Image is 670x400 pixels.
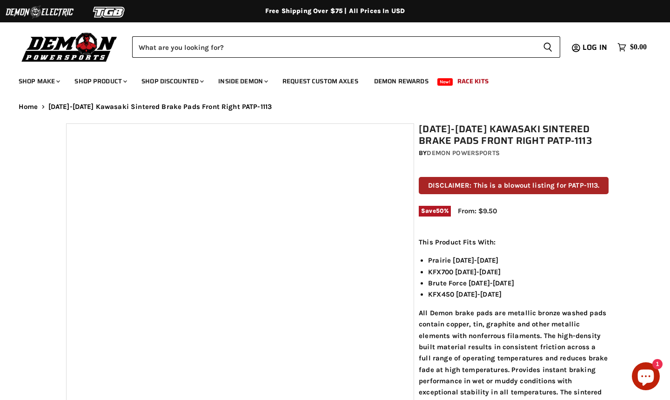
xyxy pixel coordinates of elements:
button: Search [536,36,560,58]
a: Demon Rewards [367,72,435,91]
li: Prairie [DATE]-[DATE] [428,255,609,266]
a: Demon Powersports [427,149,499,157]
a: Log in [578,43,613,52]
inbox-online-store-chat: Shopify online store chat [629,362,663,393]
img: TGB Logo 2 [74,3,144,21]
img: Demon Powersports [19,30,121,63]
span: 50 [436,207,444,214]
span: $0.00 [630,43,647,52]
a: Shop Discounted [134,72,209,91]
p: This Product Fits With: [419,237,609,248]
p: DISCLAIMER: This is a blowout listing for PATP-1113. [419,177,609,194]
div: by [419,148,609,158]
a: Home [19,103,38,111]
span: Log in [583,41,607,53]
span: From: $9.50 [458,207,497,215]
li: Brute Force [DATE]-[DATE] [428,278,609,289]
ul: Main menu [12,68,644,91]
a: Inside Demon [211,72,274,91]
h1: [DATE]-[DATE] Kawasaki Sintered Brake Pads Front Right PATP-1113 [419,123,609,147]
form: Product [132,36,560,58]
a: $0.00 [613,41,651,54]
li: KFX700 [DATE]-[DATE] [428,266,609,278]
span: [DATE]-[DATE] Kawasaki Sintered Brake Pads Front Right PATP-1113 [48,103,272,111]
img: Demon Electric Logo 2 [5,3,74,21]
a: Request Custom Axles [275,72,365,91]
a: Shop Make [12,72,66,91]
li: KFX450 [DATE]-[DATE] [428,289,609,300]
a: Race Kits [450,72,496,91]
input: Search [132,36,536,58]
span: Save % [419,206,451,216]
a: Shop Product [67,72,133,91]
span: New! [437,78,453,86]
